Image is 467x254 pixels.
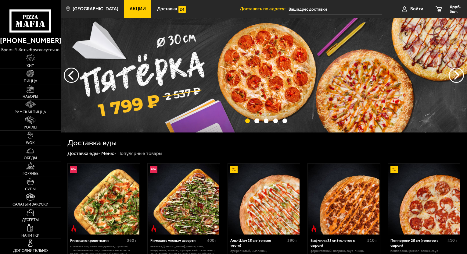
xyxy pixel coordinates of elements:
[264,118,268,123] button: точки переключения
[228,164,300,235] img: Аль-Шам 25 см (тонкое тесто)
[230,238,286,248] div: Аль-Шам 25 см (тонкое тесто)
[64,68,79,83] button: следующий
[24,156,37,160] span: Обеды
[68,164,140,235] a: НовинкаОстрое блюдоРимская с креветками
[450,5,461,9] span: 0 руб.
[388,164,460,235] img: Пепперони 25 см (толстое с сыром)
[23,172,38,176] span: Горячее
[150,166,157,173] img: Новинка
[178,6,186,13] img: 15daf4d41897b9f0e9f617042186c801.svg
[388,164,460,235] a: АкционныйПепперони 25 см (толстое с сыром)
[287,238,297,243] span: 390 г
[22,218,39,222] span: Десерты
[13,249,48,253] span: Дополнительно
[273,118,278,123] button: точки переключения
[150,238,206,243] div: Римская с мясным ассорти
[240,7,289,11] span: Доставить по адресу:
[25,187,36,191] span: Супы
[228,164,300,235] a: АкционныйАль-Шам 25 см (тонкое тесто)
[67,139,117,147] h1: Доставка еды
[150,225,157,232] img: Острое блюдо
[15,110,46,114] span: Римская пицца
[289,4,382,15] input: Ваш адрес доставки
[254,118,259,123] button: точки переключения
[127,238,137,243] span: 360 г
[70,238,125,243] div: Римская с креветками
[308,164,380,235] img: Биф чили 25 см (толстое с сыром)
[68,164,139,235] img: Римская с креветками
[23,95,38,99] span: Наборы
[27,64,34,68] span: Хит
[117,150,162,157] div: Популярные товары
[24,79,37,83] span: Пицца
[310,225,318,232] img: Острое блюдо
[230,166,238,173] img: Акционный
[70,225,77,232] img: Острое блюдо
[311,238,366,248] div: Биф чили 25 см (толстое с сыром)
[21,234,40,238] span: Напитки
[282,118,287,123] button: точки переключения
[449,68,464,83] button: предыдущий
[148,164,220,235] a: НовинкаОстрое блюдоРимская с мясным ассорти
[367,238,377,243] span: 510 г
[73,7,118,11] span: [GEOGRAPHIC_DATA]
[67,150,100,156] a: Доставка еды-
[308,164,380,235] a: Острое блюдоБиф чили 25 см (толстое с сыром)
[157,7,177,11] span: Доставка
[70,166,77,173] img: Новинка
[390,238,446,248] div: Пепперони 25 см (толстое с сыром)
[245,118,250,123] button: точки переключения
[101,150,117,156] a: Меню-
[207,238,217,243] span: 400 г
[447,238,458,243] span: 410 г
[450,10,461,13] span: 0 шт.
[26,141,35,145] span: WOK
[24,125,37,129] span: Роллы
[148,164,220,235] img: Римская с мясным ассорти
[390,166,398,173] img: Акционный
[410,7,423,11] span: Войти
[13,203,48,206] span: Салаты и закуски
[130,7,146,11] span: Акции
